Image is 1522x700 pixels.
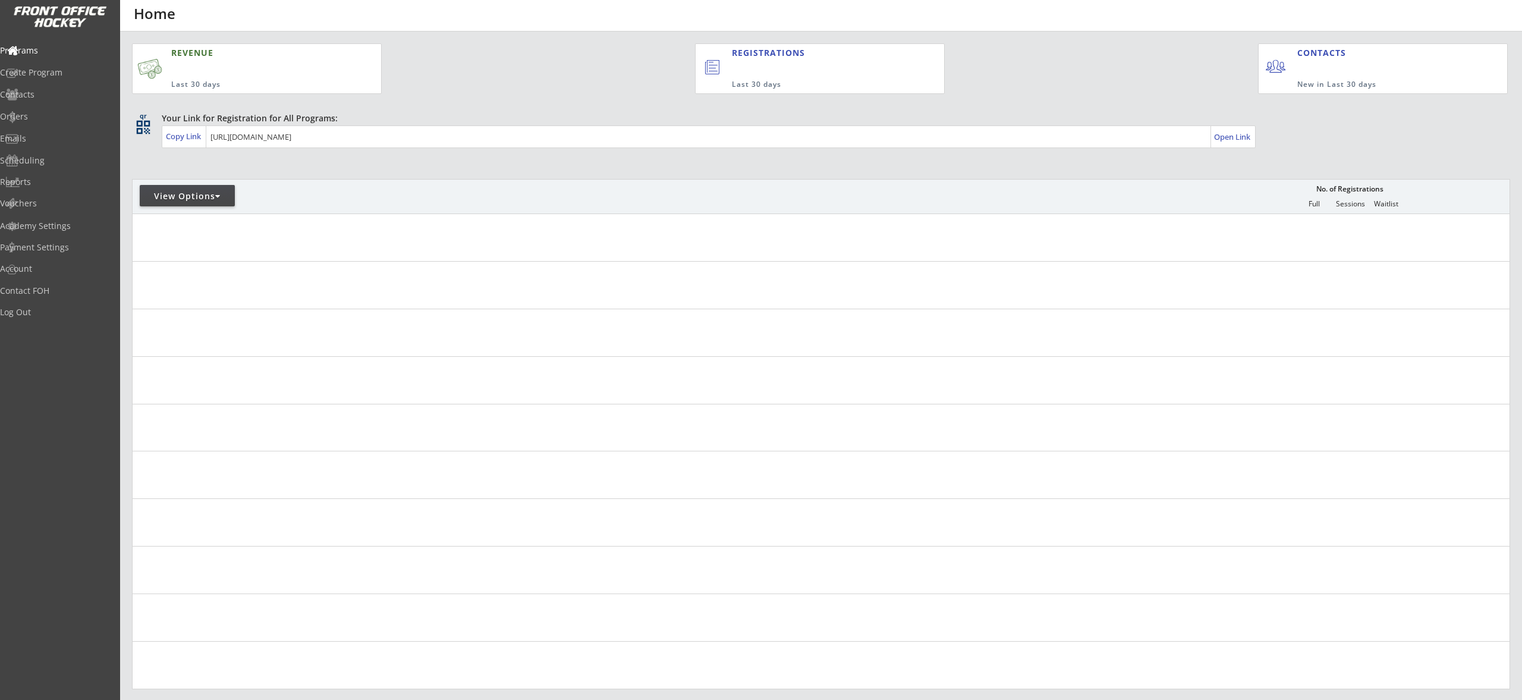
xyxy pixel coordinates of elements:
[171,80,323,90] div: Last 30 days
[171,47,323,59] div: REVENUE
[134,118,152,136] button: qr_code
[732,80,895,90] div: Last 30 days
[166,131,203,142] div: Copy Link
[1313,185,1386,193] div: No. of Registrations
[1214,128,1251,145] a: Open Link
[1332,200,1368,208] div: Sessions
[1214,132,1251,142] div: Open Link
[732,47,889,59] div: REGISTRATIONS
[162,112,1473,124] div: Your Link for Registration for All Programs:
[1368,200,1404,208] div: Waitlist
[1297,47,1351,59] div: CONTACTS
[140,190,235,202] div: View Options
[1297,80,1451,90] div: New in Last 30 days
[1296,200,1332,208] div: Full
[136,112,150,120] div: qr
